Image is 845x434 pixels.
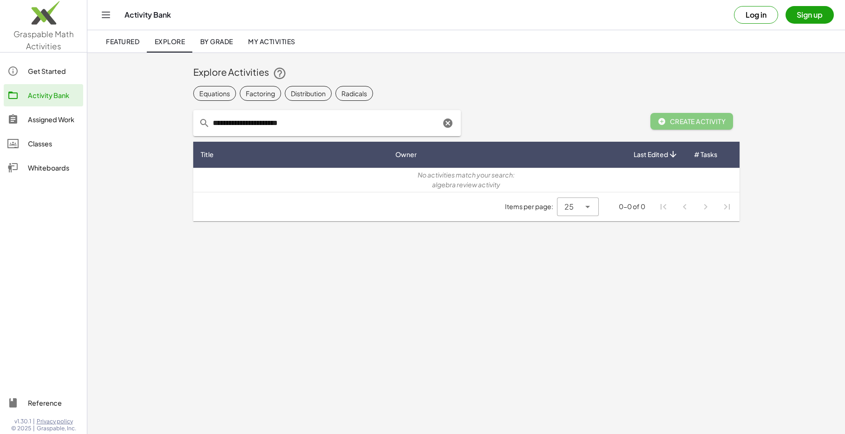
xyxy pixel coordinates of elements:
[14,418,31,425] span: v1.30.1
[619,202,645,211] div: 0-0 of 0
[11,425,31,432] span: © 2025
[395,150,417,159] span: Owner
[505,202,557,211] span: Items per page:
[33,418,35,425] span: |
[28,138,79,149] div: Classes
[28,397,79,408] div: Reference
[199,118,210,129] i: prepended action
[650,113,734,130] button: Create Activity
[33,425,35,432] span: |
[37,425,76,432] span: Graspable, Inc.
[694,150,717,159] span: # Tasks
[199,89,230,99] div: Equations
[4,108,83,131] a: Assigned Work
[4,392,83,414] a: Reference
[248,37,295,46] span: My Activities
[200,37,233,46] span: By Grade
[246,89,275,99] div: Factoring
[106,37,139,46] span: Featured
[341,89,367,99] div: Radicals
[564,201,574,212] span: 25
[201,170,732,190] div: No activities match your search: algebra review activity
[28,162,79,173] div: Whiteboards
[98,7,113,22] button: Toggle navigation
[154,37,185,46] span: Explore
[634,150,668,159] span: Last Edited
[442,118,453,129] i: Clear
[4,132,83,155] a: Classes
[37,418,76,425] a: Privacy policy
[28,66,79,77] div: Get Started
[193,66,740,80] div: Explore Activities
[201,150,214,159] span: Title
[4,60,83,82] a: Get Started
[4,157,83,179] a: Whiteboards
[28,114,79,125] div: Assigned Work
[734,6,778,24] button: Log in
[786,6,834,24] button: Sign up
[291,89,326,99] div: Distribution
[658,117,726,125] span: Create Activity
[28,90,79,101] div: Activity Bank
[653,196,737,217] nav: Pagination Navigation
[13,29,74,51] span: Graspable Math Activities
[4,84,83,106] a: Activity Bank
